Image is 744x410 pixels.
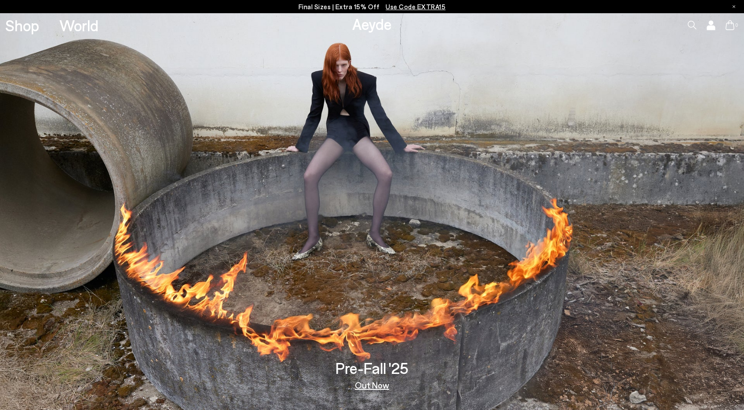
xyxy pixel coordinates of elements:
span: Navigate to /collections/ss25-final-sizes [386,3,445,11]
a: Aeyde [352,15,392,33]
a: 0 [726,20,734,30]
p: Final Sizes | Extra 15% Off [299,1,446,12]
h3: Pre-Fall '25 [336,360,408,376]
span: 0 [734,23,739,28]
a: Out Now [355,381,389,389]
a: World [59,18,98,33]
a: Shop [5,18,39,33]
